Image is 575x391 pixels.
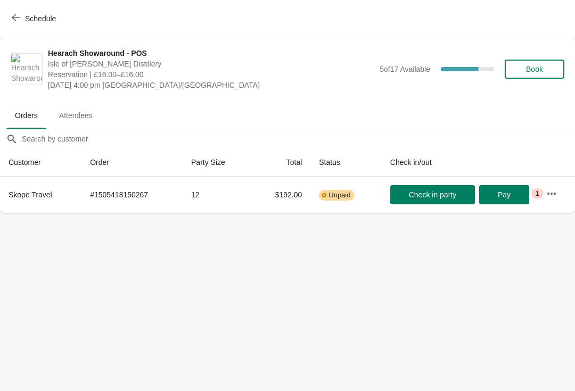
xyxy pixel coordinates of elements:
[251,148,310,177] th: Total
[48,59,374,69] span: Isle of [PERSON_NAME] Distillery
[409,190,456,199] span: Check in party
[183,177,251,213] td: 12
[9,190,52,199] span: Skope Travel
[382,148,538,177] th: Check in/out
[5,9,64,28] button: Schedule
[81,148,183,177] th: Order
[251,177,310,213] td: $192.00
[183,148,251,177] th: Party Size
[48,48,374,59] span: Hearach Showaround - POS
[310,148,382,177] th: Status
[380,65,430,73] span: 5 of 17 Available
[6,106,46,125] span: Orders
[328,191,350,199] span: Unpaid
[48,80,374,90] span: [DATE] 4:00 pm [GEOGRAPHIC_DATA]/[GEOGRAPHIC_DATA]
[48,69,374,80] span: Reservation | £16.00–£16.00
[51,106,101,125] span: Attendees
[81,177,183,213] td: # 1505418150267
[390,185,475,204] button: Check in party
[25,14,56,23] span: Schedule
[526,65,543,73] span: Book
[498,190,511,199] span: Pay
[536,189,539,198] span: 1
[479,185,529,204] button: Pay
[505,60,564,79] button: Book
[11,54,42,85] img: Hearach Showaround - POS
[21,129,575,148] input: Search by customer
